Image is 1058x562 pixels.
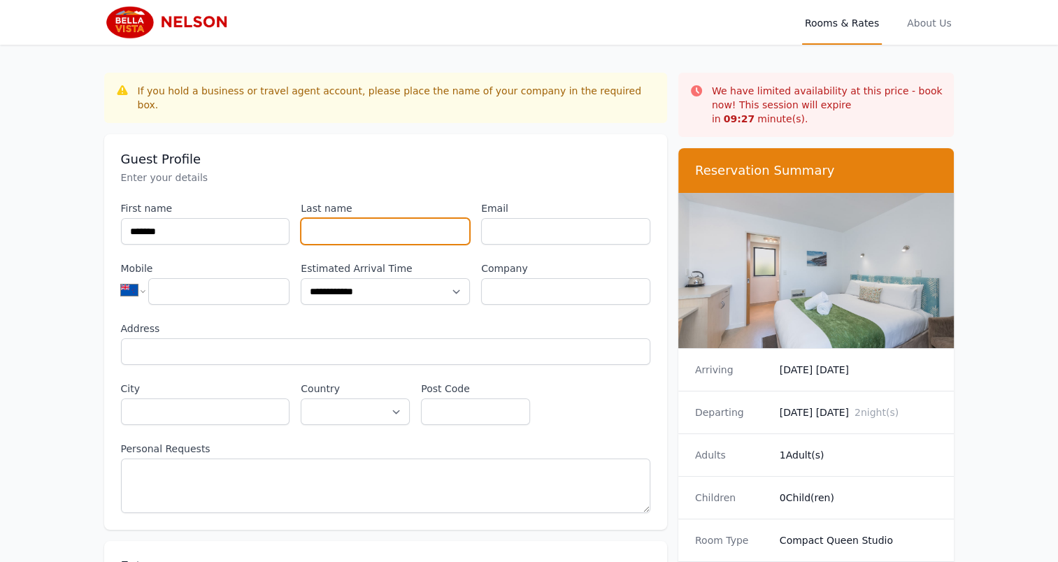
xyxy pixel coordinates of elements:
[121,201,290,215] label: First name
[695,448,769,462] dt: Adults
[695,162,938,179] h3: Reservation Summary
[855,407,899,418] span: 2 night(s)
[695,405,769,419] dt: Departing
[121,442,650,456] label: Personal Requests
[121,151,650,168] h3: Guest Profile
[712,84,943,126] p: We have limited availability at this price - book now! This session will expire in minute(s).
[481,201,650,215] label: Email
[301,382,410,396] label: Country
[121,322,650,336] label: Address
[104,6,238,39] img: Bella Vista Motel Nelson
[724,113,755,124] strong: 09 : 27
[695,491,769,505] dt: Children
[481,261,650,275] label: Company
[780,533,938,547] dd: Compact Queen Studio
[780,448,938,462] dd: 1 Adult(s)
[301,201,470,215] label: Last name
[121,261,290,275] label: Mobile
[695,533,769,547] dt: Room Type
[695,363,769,377] dt: Arriving
[121,171,650,185] p: Enter your details
[780,405,938,419] dd: [DATE] [DATE]
[121,382,290,396] label: City
[421,382,530,396] label: Post Code
[138,84,656,112] div: If you hold a business or travel agent account, please place the name of your company in the requ...
[780,363,938,377] dd: [DATE] [DATE]
[678,193,955,348] img: Compact Queen Studio
[780,491,938,505] dd: 0 Child(ren)
[301,261,470,275] label: Estimated Arrival Time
